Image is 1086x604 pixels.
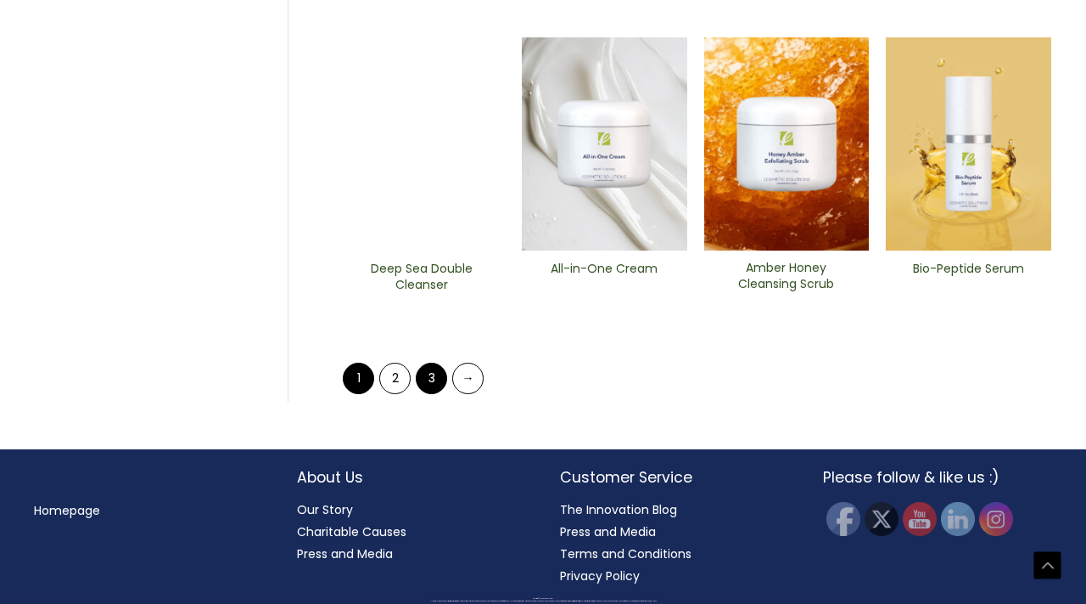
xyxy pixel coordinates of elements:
h2: About Us [297,466,526,488]
a: Our Story [297,501,353,518]
nav: About Us [297,499,526,565]
div: All material on this Website, including design, text, images, logos and sounds, are owned by Cosm... [30,601,1056,602]
h2: Customer Service [560,466,789,488]
nav: Product Pagination [339,362,1051,402]
a: Privacy Policy [560,567,640,584]
a: Charitable Causes [297,523,406,540]
h2: Deep Sea Double Cleanser [354,261,490,293]
nav: Customer Service [560,499,789,587]
a: Page 2 [379,363,411,394]
img: Amber Honey Cleansing Scrub [704,37,870,251]
a: Terms and Conditions [560,545,691,562]
h2: Bio-Peptide ​Serum [900,261,1037,293]
a: Page 3 [416,363,447,394]
img: Bio-Peptide ​Serum [886,37,1051,251]
a: Press and Media [560,523,656,540]
span: Page 1 [343,363,374,394]
img: All In One Cream [522,37,687,251]
a: Bio-Peptide ​Serum [900,261,1037,299]
img: Facebook [826,502,860,536]
img: Twitter [865,502,898,536]
h2: Please follow & like us :) [823,466,1052,488]
div: Copyright © 2025 [30,598,1056,600]
a: All-in-One ​Cream [536,261,673,299]
img: Deep Sea Double Cleanser [339,37,505,251]
h2: All-in-One ​Cream [536,261,673,293]
a: The Innovation Blog [560,501,677,518]
h2: Amber Honey Cleansing Scrub [718,260,854,292]
nav: Menu [34,500,263,522]
a: Homepage [34,502,100,519]
a: Amber Honey Cleansing Scrub [718,260,854,298]
a: Deep Sea Double Cleanser [354,261,490,299]
a: → [452,363,484,394]
a: Press and Media [297,545,393,562]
